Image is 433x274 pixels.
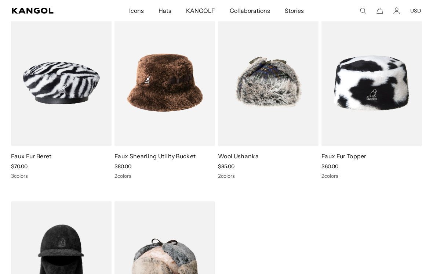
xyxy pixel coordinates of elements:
div: 2 colors [114,173,215,179]
button: USD [410,7,421,14]
img: Wool Ushanka [218,20,319,146]
a: Faux Fur Beret [11,152,51,160]
span: $60.00 [321,163,338,170]
span: $70.00 [11,163,28,170]
span: $85.00 [218,163,234,170]
a: Account [393,7,400,14]
span: $80.00 [114,163,131,170]
a: Faux Shearling Utility Bucket [114,152,196,160]
button: Cart [376,7,383,14]
div: 2 colors [218,173,319,179]
img: Faux Fur Topper [321,20,422,146]
a: Faux Fur Topper [321,152,367,160]
img: Faux Shearling Utility Bucket [114,20,215,146]
div: 3 colors [11,173,112,179]
summary: Search here [360,7,366,14]
img: Faux Fur Beret [11,20,112,146]
div: 2 colors [321,173,422,179]
a: Wool Ushanka [218,152,259,160]
a: Kangol [12,8,85,14]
